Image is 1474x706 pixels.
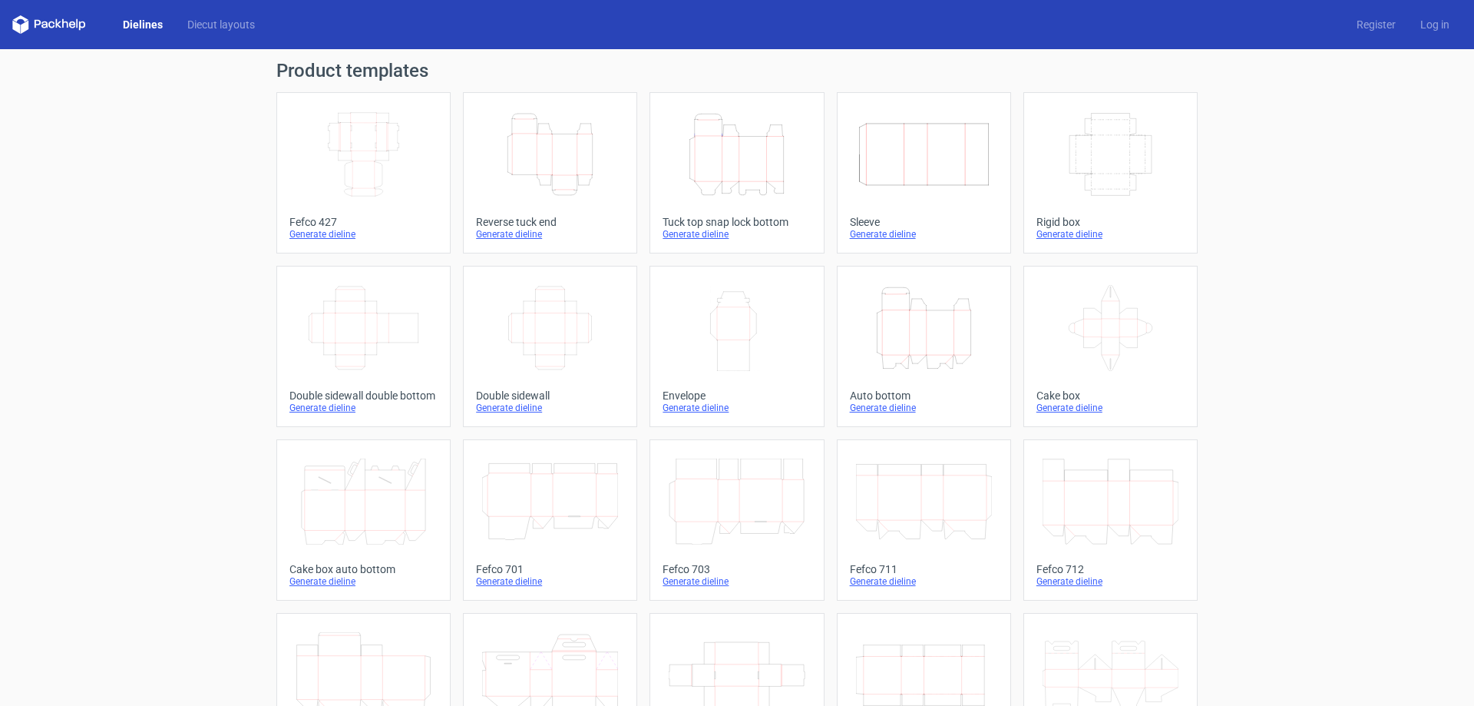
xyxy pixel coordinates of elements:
[1036,216,1185,228] div: Rigid box
[289,563,438,575] div: Cake box auto bottom
[1036,228,1185,240] div: Generate dieline
[1036,575,1185,588] div: Generate dieline
[463,439,637,601] a: Fefco 701Generate dieline
[463,92,637,254] a: Reverse tuck endGenerate dieline
[850,216,998,228] div: Sleeve
[663,563,811,575] div: Fefco 703
[663,228,811,240] div: Generate dieline
[837,266,1011,427] a: Auto bottomGenerate dieline
[276,61,1198,80] h1: Product templates
[850,389,998,402] div: Auto bottom
[837,92,1011,254] a: SleeveGenerate dieline
[111,17,175,32] a: Dielines
[289,389,438,402] div: Double sidewall double bottom
[1036,389,1185,402] div: Cake box
[649,266,824,427] a: EnvelopeGenerate dieline
[289,228,438,240] div: Generate dieline
[1344,17,1408,32] a: Register
[1023,92,1198,254] a: Rigid boxGenerate dieline
[850,563,998,575] div: Fefco 711
[476,402,624,414] div: Generate dieline
[476,563,624,575] div: Fefco 701
[837,439,1011,601] a: Fefco 711Generate dieline
[850,228,998,240] div: Generate dieline
[663,575,811,588] div: Generate dieline
[1408,17,1462,32] a: Log in
[476,389,624,402] div: Double sidewall
[1036,402,1185,414] div: Generate dieline
[1023,439,1198,601] a: Fefco 712Generate dieline
[1023,266,1198,427] a: Cake boxGenerate dieline
[276,92,451,254] a: Fefco 427Generate dieline
[463,266,637,427] a: Double sidewallGenerate dieline
[476,575,624,588] div: Generate dieline
[649,439,824,601] a: Fefco 703Generate dieline
[175,17,267,32] a: Diecut layouts
[476,216,624,228] div: Reverse tuck end
[1036,563,1185,575] div: Fefco 712
[276,266,451,427] a: Double sidewall double bottomGenerate dieline
[850,402,998,414] div: Generate dieline
[289,402,438,414] div: Generate dieline
[649,92,824,254] a: Tuck top snap lock bottomGenerate dieline
[289,575,438,588] div: Generate dieline
[276,439,451,601] a: Cake box auto bottomGenerate dieline
[850,575,998,588] div: Generate dieline
[476,228,624,240] div: Generate dieline
[663,389,811,402] div: Envelope
[289,216,438,228] div: Fefco 427
[663,402,811,414] div: Generate dieline
[663,216,811,228] div: Tuck top snap lock bottom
